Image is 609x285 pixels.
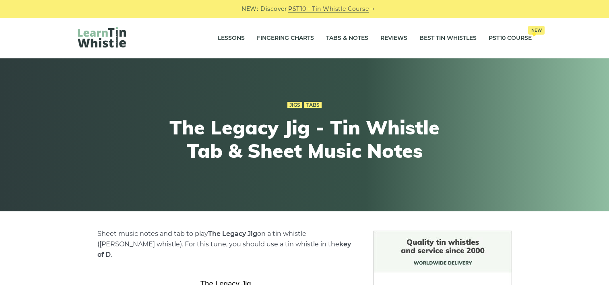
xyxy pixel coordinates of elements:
p: Sheet music notes and tab to play on a tin whistle ([PERSON_NAME] whistle). For this tune, you sh... [97,229,354,260]
span: New [528,26,545,35]
strong: The Legacy Jig [208,230,257,237]
a: Tabs & Notes [326,28,368,48]
a: PST10 CourseNew [489,28,532,48]
strong: key of D [97,240,351,258]
h1: The Legacy Jig - Tin Whistle Tab & Sheet Music Notes [157,116,453,162]
a: Best Tin Whistles [419,28,477,48]
a: Fingering Charts [257,28,314,48]
a: Reviews [380,28,407,48]
img: LearnTinWhistle.com [78,27,126,47]
a: Tabs [304,102,322,108]
a: Lessons [218,28,245,48]
a: Jigs [287,102,302,108]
